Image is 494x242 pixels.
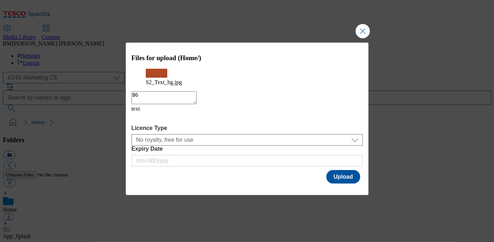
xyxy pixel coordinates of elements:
div: Modal [126,43,369,195]
button: Upload [326,170,360,184]
figcaption: S2_Text_bg.jpg [146,79,349,86]
label: Licence Type [132,125,363,131]
span: text [132,106,140,112]
label: Expiry Date [132,146,363,152]
img: preview [146,69,167,78]
button: Close Modal [356,24,370,38]
h3: Files for upload (Home/) [132,54,363,62]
